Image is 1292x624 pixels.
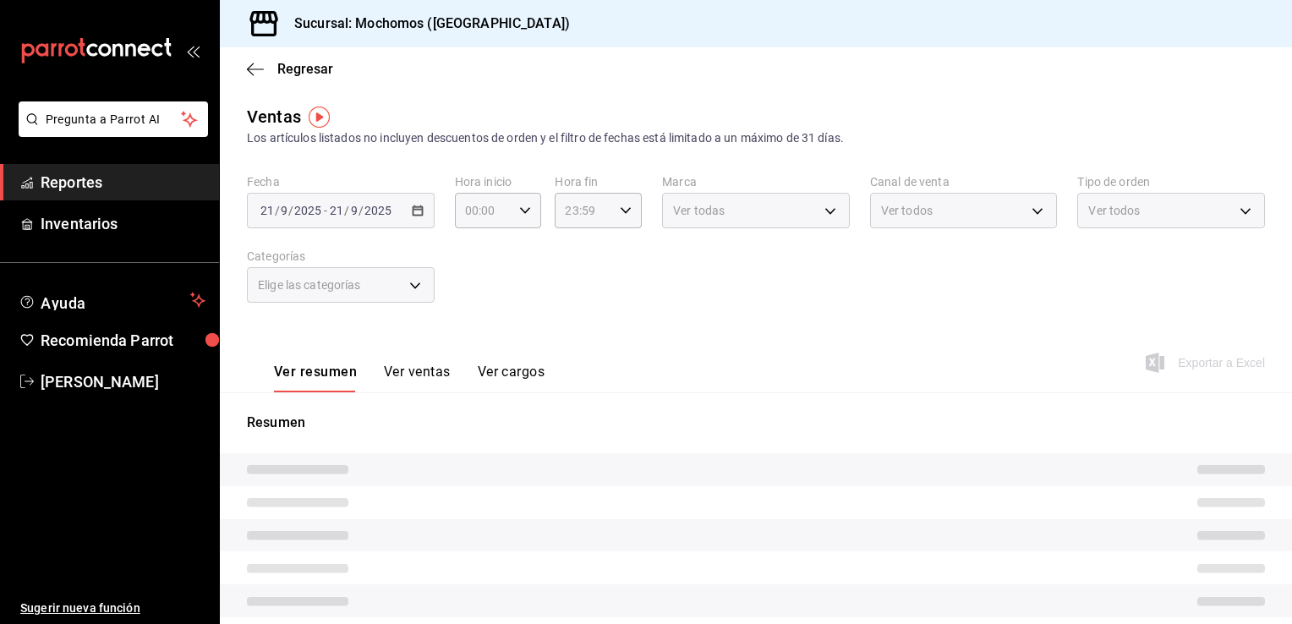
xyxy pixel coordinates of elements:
div: Los artículos listados no incluyen descuentos de orden y el filtro de fechas está limitado a un m... [247,129,1265,147]
label: Canal de venta [870,176,1058,188]
input: -- [329,204,344,217]
span: Pregunta a Parrot AI [46,111,182,129]
button: open_drawer_menu [186,44,200,57]
input: -- [260,204,275,217]
img: Tooltip marker [309,107,330,128]
span: / [275,204,280,217]
span: Regresar [277,61,333,77]
div: Ventas [247,104,301,129]
div: navigation tabs [274,364,545,392]
label: Hora inicio [455,176,542,188]
p: Resumen [247,413,1265,433]
input: -- [280,204,288,217]
button: Ver cargos [478,364,545,392]
span: [PERSON_NAME] [41,370,205,393]
label: Tipo de orden [1077,176,1265,188]
span: / [359,204,364,217]
a: Pregunta a Parrot AI [12,123,208,140]
span: Ver todos [1088,202,1140,219]
span: Ver todos [881,202,933,219]
span: Ayuda [41,290,183,310]
input: ---- [293,204,322,217]
input: ---- [364,204,392,217]
label: Fecha [247,176,435,188]
span: Reportes [41,171,205,194]
input: -- [350,204,359,217]
label: Hora fin [555,176,642,188]
span: / [344,204,349,217]
button: Pregunta a Parrot AI [19,101,208,137]
span: Inventarios [41,212,205,235]
span: - [324,204,327,217]
span: / [288,204,293,217]
h3: Sucursal: Mochomos ([GEOGRAPHIC_DATA]) [281,14,570,34]
button: Regresar [247,61,333,77]
span: Elige las categorías [258,276,361,293]
label: Categorías [247,250,435,262]
span: Sugerir nueva función [20,599,205,617]
button: Ver ventas [384,364,451,392]
span: Ver todas [673,202,725,219]
span: Recomienda Parrot [41,329,205,352]
button: Ver resumen [274,364,357,392]
label: Marca [662,176,850,188]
